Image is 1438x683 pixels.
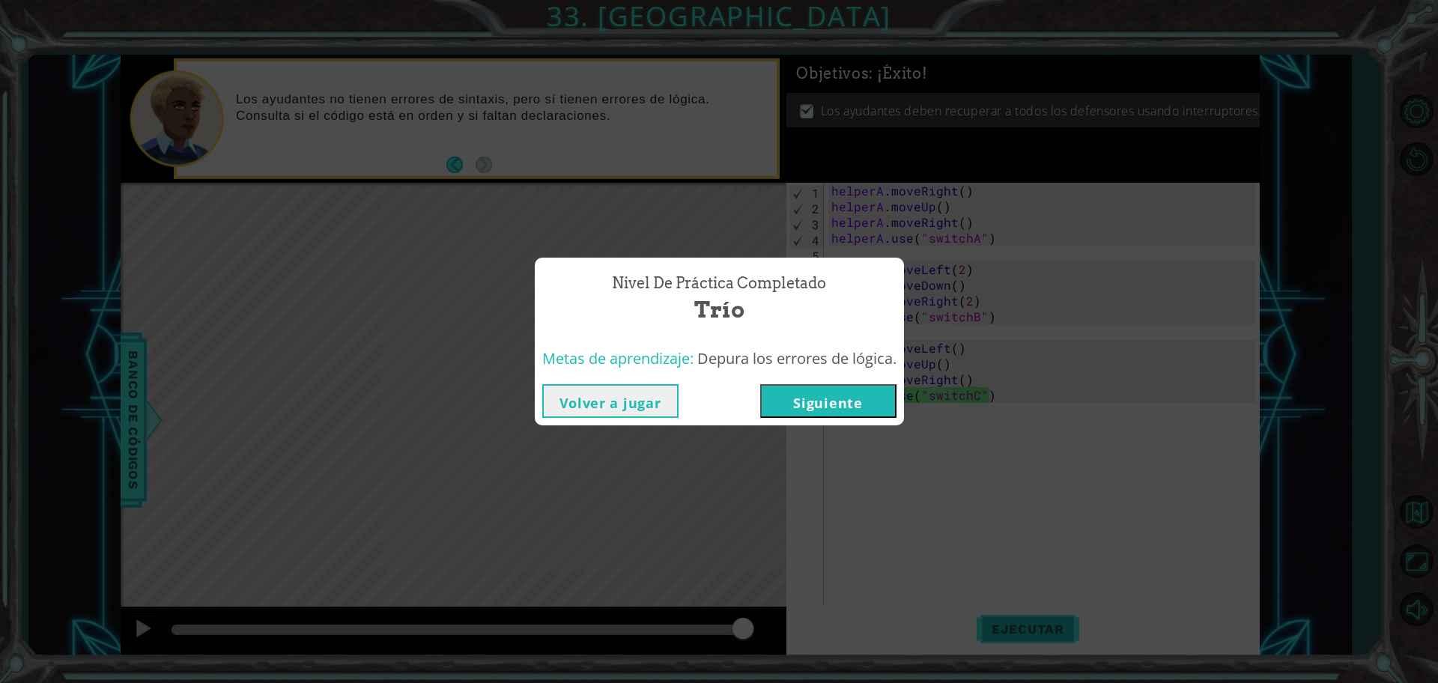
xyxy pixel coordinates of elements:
button: Volver a jugar [542,384,679,418]
button: Siguiente [760,384,897,418]
span: Trío [694,294,744,326]
span: Depura los errores de lógica. [697,348,897,368]
span: Metas de aprendizaje: [542,348,694,368]
span: Nivel de práctica Completado [612,273,826,294]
